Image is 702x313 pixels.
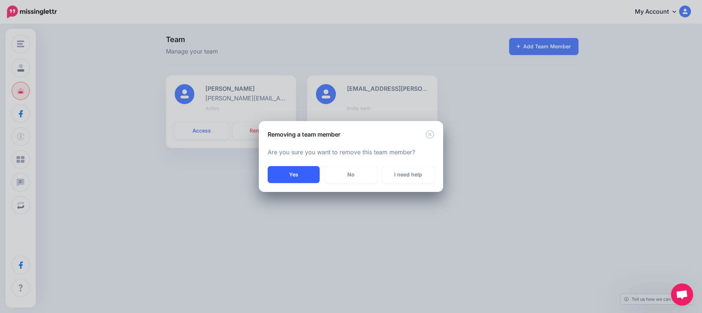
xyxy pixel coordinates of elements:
[425,130,434,139] button: Close
[382,166,434,183] a: I need help
[325,166,377,183] a: No
[268,148,434,157] p: Are you sure you want to remove this team member?
[268,166,320,183] button: Yes
[268,130,340,139] h5: Removing a team member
